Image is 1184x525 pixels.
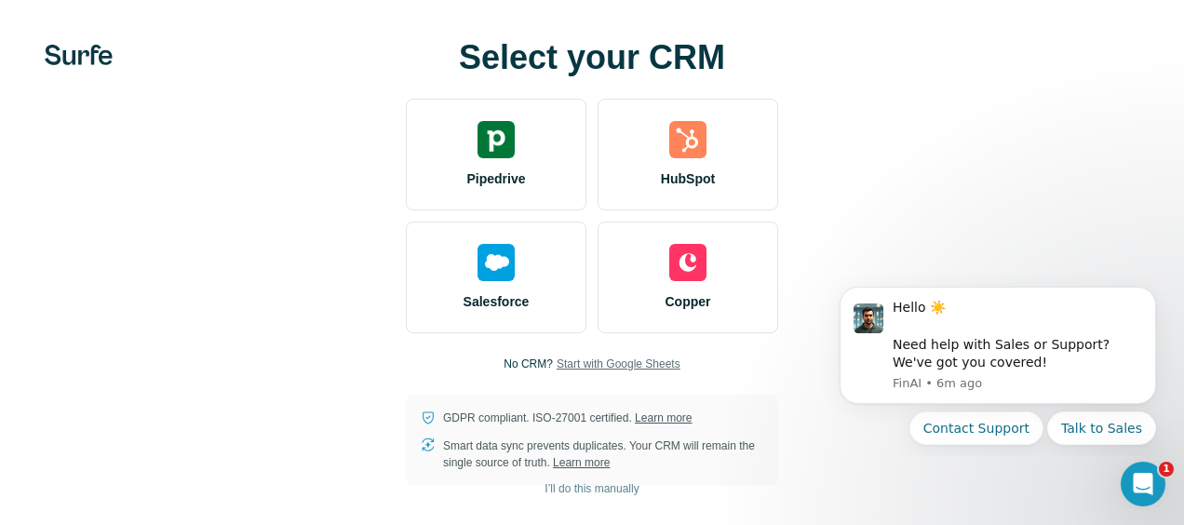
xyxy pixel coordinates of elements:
[45,45,113,65] img: Surfe's logo
[661,169,715,188] span: HubSpot
[557,356,680,372] button: Start with Google Sheets
[669,244,706,281] img: copper's logo
[504,356,553,372] p: No CRM?
[1121,462,1165,506] iframe: Intercom live chat
[545,480,639,497] span: I’ll do this manually
[406,39,778,76] h1: Select your CRM
[666,292,711,311] span: Copper
[464,292,530,311] span: Salesforce
[531,475,652,503] button: I’ll do this manually
[466,169,525,188] span: Pipedrive
[443,410,692,426] p: GDPR compliant. ISO-27001 certified.
[443,437,763,471] p: Smart data sync prevents duplicates. Your CRM will remain the single source of truth.
[553,456,610,469] a: Learn more
[1159,462,1174,477] span: 1
[478,121,515,158] img: pipedrive's logo
[478,244,515,281] img: salesforce's logo
[635,411,692,424] a: Learn more
[669,121,706,158] img: hubspot's logo
[812,272,1184,456] iframe: Intercom notifications message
